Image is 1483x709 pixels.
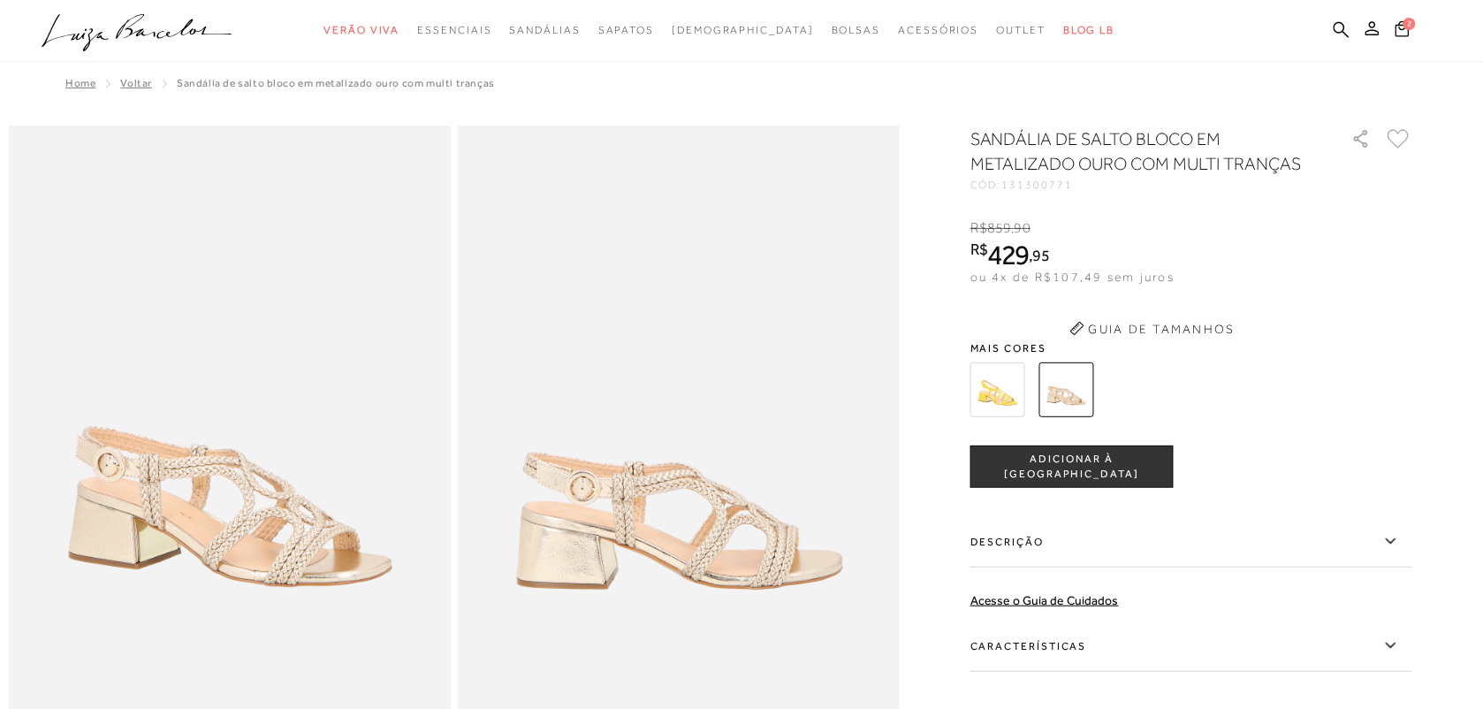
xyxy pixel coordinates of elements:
[1403,17,1417,30] span: 2
[598,14,654,47] a: categoryNavScreenReaderText
[510,24,581,36] span: Sandálias
[970,343,1412,354] span: Mais cores
[672,24,814,36] span: [DEMOGRAPHIC_DATA]
[970,270,1175,284] span: ou 4x de R$107,49 sem juros
[1015,220,1030,236] span: 90
[323,24,399,36] span: Verão Viva
[1389,19,1416,44] button: 2
[970,621,1412,672] label: Características
[988,239,1030,271] span: 429
[510,14,581,47] a: categoryNavScreenReaderText
[120,77,152,89] a: Voltar
[971,452,1173,483] span: ADICIONAR À [GEOGRAPHIC_DATA]
[987,220,1011,236] span: 859
[997,24,1046,36] span: Outlet
[177,77,495,89] span: SANDÁLIA DE SALTO BLOCO EM METALIZADO OURO COM MULTI TRANÇAS
[417,14,491,47] a: categoryNavScreenReaderText
[997,14,1046,47] a: categoryNavScreenReaderText
[1033,246,1050,264] span: 95
[970,179,1324,190] div: CÓD:
[1063,24,1114,36] span: BLOG LB
[1002,179,1073,191] span: 131300771
[1012,220,1031,236] i: ,
[672,14,814,47] a: noSubCategoriesText
[970,362,1025,417] img: SANDÁLIA DE SALTO BLOCO EM COURO AMARELO HONEY COM MULTI TRANÇAS
[1064,315,1241,343] button: Guia de Tamanhos
[65,77,95,89] a: Home
[417,24,491,36] span: Essenciais
[598,24,654,36] span: Sapatos
[899,24,979,36] span: Acessórios
[970,593,1119,607] a: Acesse o Guia de Cuidados
[970,220,987,236] i: R$
[1063,14,1114,47] a: BLOG LB
[970,446,1174,488] button: ADICIONAR À [GEOGRAPHIC_DATA]
[832,14,881,47] a: categoryNavScreenReaderText
[323,14,399,47] a: categoryNavScreenReaderText
[899,14,979,47] a: categoryNavScreenReaderText
[970,126,1302,176] h1: SANDÁLIA DE SALTO BLOCO EM METALIZADO OURO COM MULTI TRANÇAS
[970,516,1412,568] label: Descrição
[1030,248,1050,263] i: ,
[1039,362,1094,417] img: SANDÁLIA DE SALTO BLOCO EM METALIZADO OURO COM MULTI TRANÇAS
[832,24,881,36] span: Bolsas
[970,241,988,257] i: R$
